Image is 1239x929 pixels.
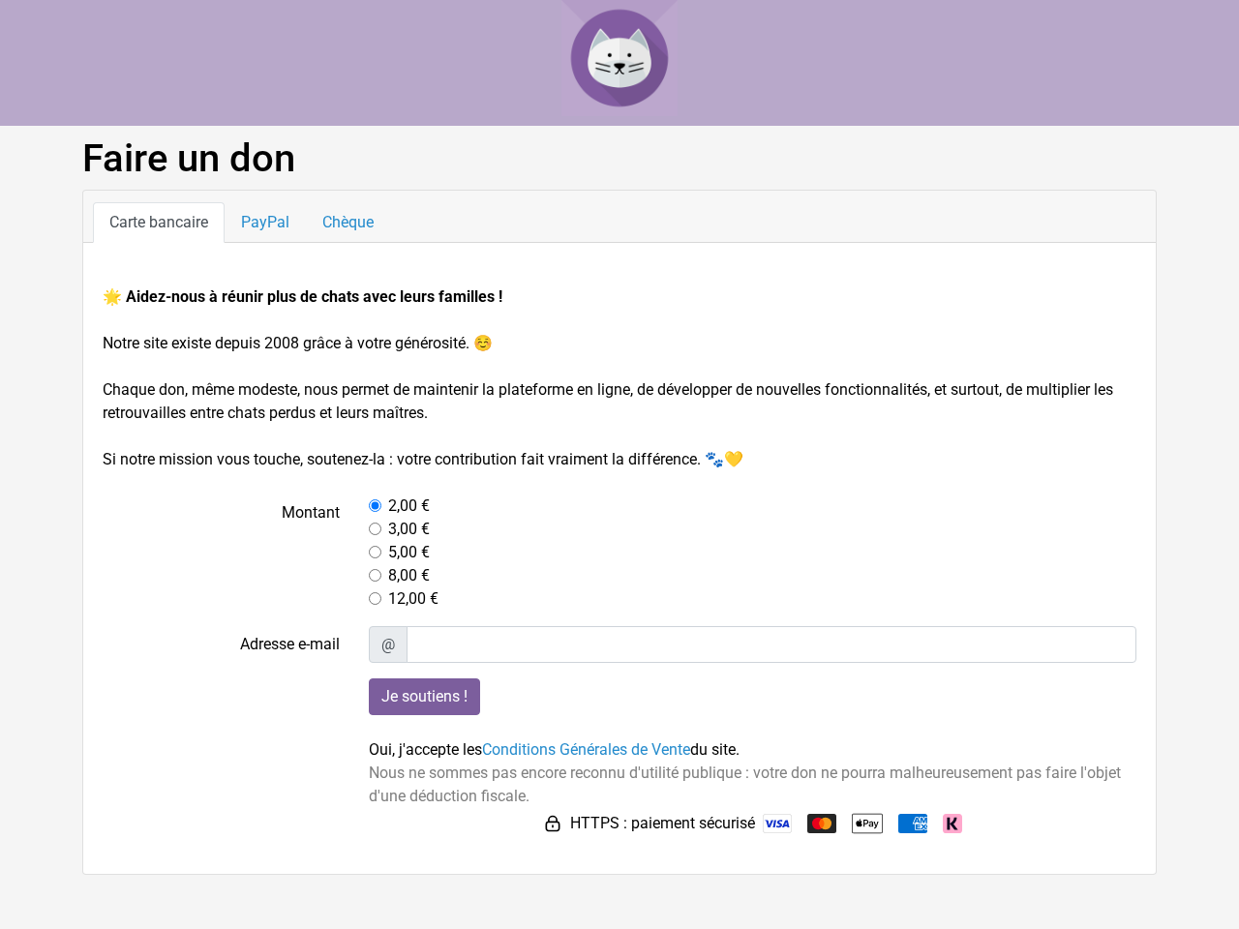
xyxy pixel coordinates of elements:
h1: Faire un don [82,135,1157,182]
input: Je soutiens ! [369,678,480,715]
label: 8,00 € [388,564,430,587]
label: Adresse e-mail [88,626,354,663]
a: PayPal [225,202,306,243]
span: HTTPS : paiement sécurisé [570,812,755,835]
label: 5,00 € [388,541,430,564]
img: HTTPS : paiement sécurisé [543,814,562,833]
label: 3,00 € [388,518,430,541]
span: @ [369,626,408,663]
strong: 🌟 Aidez-nous à réunir plus de chats avec leurs familles ! [103,287,502,306]
a: Conditions Générales de Vente [482,740,690,759]
span: Oui, j'accepte les du site. [369,740,740,759]
a: Chèque [306,202,390,243]
span: Nous ne sommes pas encore reconnu d'utilité publique : votre don ne pourra malheureusement pas fa... [369,764,1121,805]
img: Klarna [943,814,962,833]
label: 12,00 € [388,587,438,611]
form: Notre site existe depuis 2008 grâce à votre générosité. ☺️ Chaque don, même modeste, nous permet ... [103,285,1136,839]
img: American Express [898,814,927,833]
img: Mastercard [807,814,836,833]
img: Apple Pay [852,808,883,839]
label: Montant [88,494,354,611]
a: Carte bancaire [93,202,225,243]
img: Visa [763,814,792,833]
label: 2,00 € [388,494,430,518]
